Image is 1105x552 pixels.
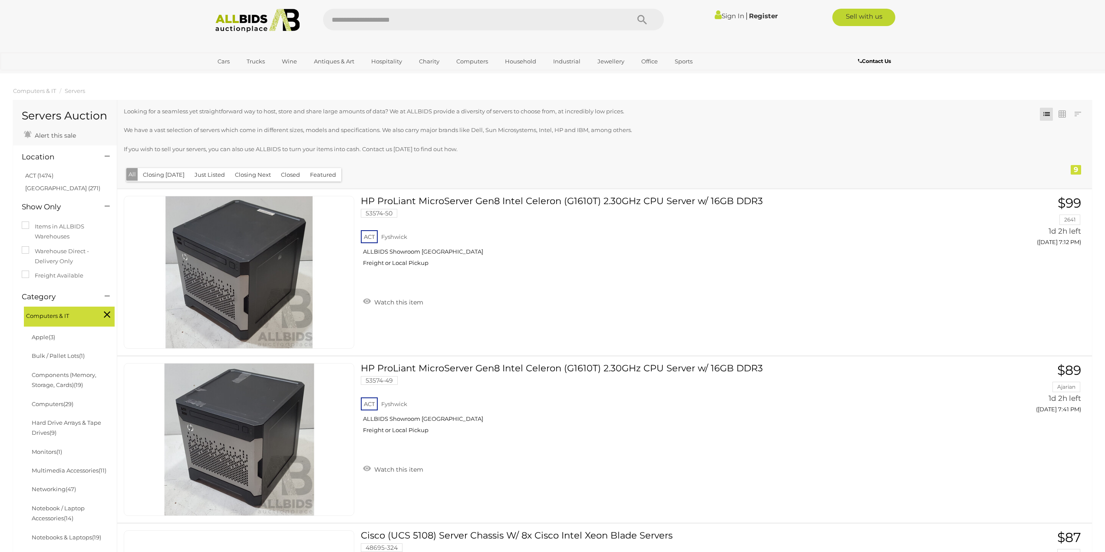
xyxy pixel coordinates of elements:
[22,203,92,211] h4: Show Only
[32,534,101,541] a: Notebooks & Laptops(19)
[548,54,586,69] a: Industrial
[124,144,999,154] p: If you wish to sell your servers, you can also use ALLBIDS to turn your items into cash. Contact ...
[32,371,96,388] a: Components (Memory, Storage, Cards)(19)
[745,11,748,20] span: |
[25,172,53,179] a: ACT (1474)
[138,168,190,182] button: Closing [DATE]
[32,486,76,493] a: Networking(47)
[499,54,542,69] a: Household
[22,110,108,122] h1: Servers Auction
[189,168,230,182] button: Just Listed
[163,364,315,516] img: 53574-49a.jpg
[65,87,85,94] a: Servers
[126,168,138,181] button: All
[32,419,101,436] a: Hard Drive Arrays & Tape Drives(9)
[22,128,78,141] a: Alert this sale
[32,400,73,407] a: Computers(29)
[636,54,663,69] a: Office
[1071,165,1081,175] div: 9
[64,515,73,522] span: (14)
[32,467,106,474] a: Multimedia Accessories(11)
[56,448,62,455] span: (1)
[79,352,85,359] span: (1)
[32,352,85,359] a: Bulk / Pallet Lots(1)
[25,185,100,192] a: [GEOGRAPHIC_DATA] (271)
[451,54,494,69] a: Computers
[241,54,270,69] a: Trucks
[212,54,235,69] a: Cars
[276,54,303,69] a: Wine
[936,363,1083,417] a: $89 Ajarian 1d 2h left ([DATE] 7:41 PM)
[361,462,426,475] a: Watch this item
[413,54,445,69] a: Charity
[715,12,744,20] a: Sign In
[49,334,55,340] span: (3)
[749,12,778,20] a: Register
[124,106,999,116] p: Looking for a seamless yet straightforward way to host, store and share large amounts of data? We...
[124,125,999,135] p: We have a vast selection of servers which come in different sizes, models and specifications. We ...
[372,298,423,306] span: Watch this item
[367,363,923,440] a: HP ProLiant MicroServer Gen8 Intel Celeron (G1610T) 2.30GHz CPU Server w/ 16GB DDR3 53574-49 ACT ...
[669,54,698,69] a: Sports
[366,54,408,69] a: Hospitality
[22,271,83,281] label: Freight Available
[372,466,423,473] span: Watch this item
[1057,362,1081,378] span: $89
[367,196,923,273] a: HP ProLiant MicroServer Gen8 Intel Celeron (G1610T) 2.30GHz CPU Server w/ 16GB DDR3 53574-50 ACT ...
[1058,195,1081,211] span: $99
[32,334,55,340] a: Apple(3)
[92,534,101,541] span: (19)
[832,9,895,26] a: Sell with us
[66,486,76,493] span: (47)
[22,221,108,242] label: Items in ALLBIDS Warehouses
[211,9,305,33] img: Allbids.com.au
[22,153,92,161] h4: Location
[99,467,106,474] span: (11)
[308,54,360,69] a: Antiques & Art
[592,54,630,69] a: Jewellery
[212,69,285,83] a: [GEOGRAPHIC_DATA]
[305,168,341,182] button: Featured
[276,168,305,182] button: Closed
[22,246,108,267] label: Warehouse Direct - Delivery Only
[1057,529,1081,545] span: $87
[63,400,73,407] span: (29)
[32,505,85,522] a: Notebook / Laptop Accessories(14)
[49,429,56,436] span: (9)
[22,293,92,301] h4: Category
[32,448,62,455] a: Monitors(1)
[858,58,891,64] b: Contact Us
[33,132,76,139] span: Alert this sale
[858,56,893,66] a: Contact Us
[936,196,1083,250] a: $99 2641 1d 2h left ([DATE] 7:12 PM)
[163,196,315,348] img: 53574-50a.jpg
[26,309,91,321] span: Computers & IT
[361,295,426,308] a: Watch this item
[620,9,664,30] button: Search
[13,87,56,94] a: Computers & IT
[74,381,83,388] span: (19)
[230,168,276,182] button: Closing Next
